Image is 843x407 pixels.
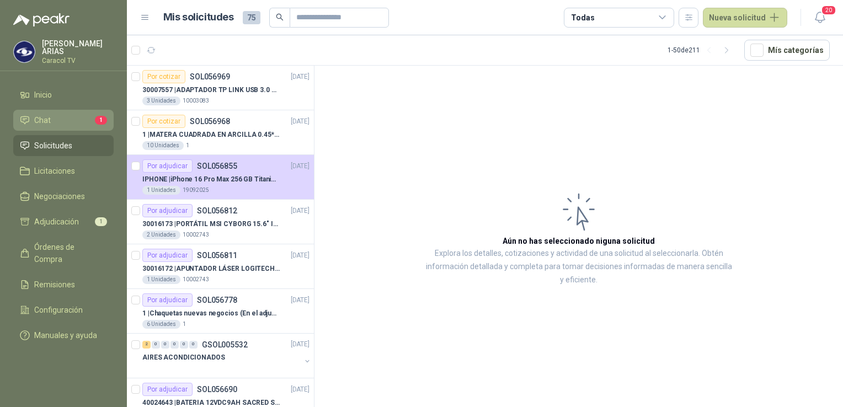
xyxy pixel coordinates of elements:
[170,341,179,349] div: 0
[42,40,114,55] p: [PERSON_NAME] ARIAS
[197,296,237,304] p: SOL056778
[703,8,787,28] button: Nueva solicitud
[197,162,237,170] p: SOL056855
[152,341,160,349] div: 0
[142,70,185,83] div: Por cotizar
[95,217,107,226] span: 1
[197,385,237,393] p: SOL056690
[95,116,107,125] span: 1
[810,8,830,28] button: 20
[183,320,186,329] p: 1
[142,341,151,349] div: 2
[190,117,230,125] p: SOL056968
[744,40,830,61] button: Mís categorías
[183,186,209,195] p: 19092025
[189,341,198,349] div: 0
[180,341,188,349] div: 0
[34,241,103,265] span: Órdenes de Compra
[161,341,169,349] div: 0
[34,304,83,316] span: Configuración
[34,165,75,177] span: Licitaciones
[183,275,209,284] p: 10002743
[14,41,35,62] img: Company Logo
[34,190,85,202] span: Negociaciones
[425,247,733,287] p: Explora los detalles, cotizaciones y actividad de una solicitud al seleccionarla. Obtén informaci...
[821,5,836,15] span: 20
[142,85,280,95] p: 30007557 | ADAPTADOR TP LINK USB 3.0 A RJ45 1GB WINDOWS
[142,264,280,274] p: 30016172 | APUNTADOR LÁSER LOGITECH R400
[34,216,79,228] span: Adjudicación
[127,66,314,110] a: Por cotizarSOL056969[DATE] 30007557 |ADAPTADOR TP LINK USB 3.0 A RJ45 1GB WINDOWS3 Unidades10003083
[34,279,75,291] span: Remisiones
[197,207,237,215] p: SOL056812
[183,97,209,105] p: 10003083
[34,140,72,152] span: Solicitudes
[142,231,180,239] div: 2 Unidades
[142,174,280,185] p: IPHONE | iPhone 16 Pro Max 256 GB Titanio Natural
[142,338,312,373] a: 2 0 0 0 0 0 GSOL005532[DATE] AIRES ACONDICIONADOS
[291,340,310,350] p: [DATE]
[291,161,310,172] p: [DATE]
[183,231,209,239] p: 10002743
[142,186,180,195] div: 1 Unidades
[13,186,114,207] a: Negociaciones
[13,13,70,26] img: Logo peakr
[127,244,314,289] a: Por adjudicarSOL056811[DATE] 30016172 |APUNTADOR LÁSER LOGITECH R4001 Unidades10002743
[186,141,189,150] p: 1
[13,110,114,131] a: Chat1
[291,206,310,216] p: [DATE]
[142,275,180,284] div: 1 Unidades
[142,204,193,217] div: Por adjudicar
[34,89,52,101] span: Inicio
[13,299,114,320] a: Configuración
[291,384,310,395] p: [DATE]
[243,11,260,24] span: 75
[13,84,114,105] a: Inicio
[142,159,193,173] div: Por adjudicar
[42,57,114,64] p: Caracol TV
[127,155,314,200] a: Por adjudicarSOL056855[DATE] IPHONE |iPhone 16 Pro Max 256 GB Titanio Natural1 Unidades19092025
[142,308,280,319] p: 1 | Chaquetas nuevas negocios (En el adjunto mas informacion)
[13,274,114,295] a: Remisiones
[13,211,114,232] a: Adjudicación1
[291,116,310,127] p: [DATE]
[127,289,314,334] a: Por adjudicarSOL056778[DATE] 1 |Chaquetas nuevas negocios (En el adjunto mas informacion)6 Unidades1
[291,72,310,82] p: [DATE]
[503,235,655,247] h3: Aún no has seleccionado niguna solicitud
[127,110,314,155] a: Por cotizarSOL056968[DATE] 1 |MATERA CUADRADA EN ARCILLA 0.45*0.45*0.4010 Unidades1
[142,219,280,229] p: 30016173 | PORTÁTIL MSI CYBORG 15.6" INTEL I7 RAM 32GB - 1 TB / Nvidia GeForce RTX 4050
[163,9,234,25] h1: Mis solicitudes
[291,295,310,306] p: [DATE]
[13,325,114,346] a: Manuales y ayuda
[142,97,180,105] div: 3 Unidades
[276,13,284,21] span: search
[142,353,225,363] p: AIRES ACONDICIONADOS
[668,41,735,59] div: 1 - 50 de 211
[34,329,97,341] span: Manuales y ayuda
[142,141,184,150] div: 10 Unidades
[142,383,193,396] div: Por adjudicar
[291,250,310,261] p: [DATE]
[190,73,230,81] p: SOL056969
[13,135,114,156] a: Solicitudes
[197,251,237,259] p: SOL056811
[13,237,114,270] a: Órdenes de Compra
[142,130,280,140] p: 1 | MATERA CUADRADA EN ARCILLA 0.45*0.45*0.40
[142,115,185,128] div: Por cotizar
[127,200,314,244] a: Por adjudicarSOL056812[DATE] 30016173 |PORTÁTIL MSI CYBORG 15.6" INTEL I7 RAM 32GB - 1 TB / Nvidi...
[571,12,594,24] div: Todas
[13,160,114,181] a: Licitaciones
[34,114,51,126] span: Chat
[142,320,180,329] div: 6 Unidades
[142,293,193,307] div: Por adjudicar
[202,341,248,349] p: GSOL005532
[142,249,193,262] div: Por adjudicar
